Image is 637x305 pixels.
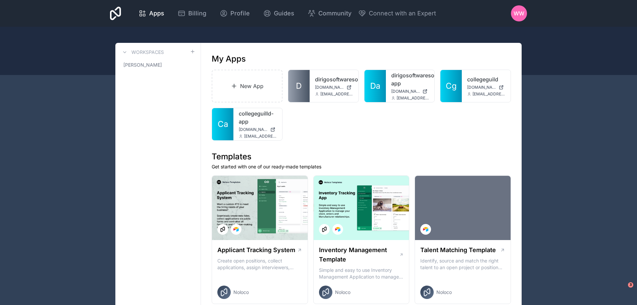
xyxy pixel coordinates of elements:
img: Airtable Logo [335,227,340,232]
a: Workspaces [121,48,164,56]
span: Noloco [335,289,350,296]
span: [PERSON_NAME] [123,62,162,68]
span: Billing [188,9,206,18]
span: Community [318,9,351,18]
span: [EMAIL_ADDRESS][DOMAIN_NAME] [320,91,353,97]
span: Cg [446,81,457,91]
span: D [296,81,302,91]
img: Airtable Logo [233,227,239,232]
h1: Inventory Management Template [319,245,399,264]
span: [DOMAIN_NAME] [239,127,268,132]
h1: Talent Matching Template [420,245,496,255]
a: [DOMAIN_NAME] [467,85,505,90]
a: New App [212,70,283,102]
a: Guides [258,6,300,21]
a: collegeguilld-app [239,109,277,126]
a: Community [302,6,357,21]
p: Identify, source and match the right talent to an open project or position with our Talent Matchi... [420,257,505,271]
h1: Applicant Tracking System [217,245,295,255]
span: [EMAIL_ADDRESS][DOMAIN_NAME] [472,91,505,97]
p: Create open positions, collect applications, assign interviewers, centralise candidate feedback a... [217,257,302,271]
a: [DOMAIN_NAME] [239,127,277,132]
a: [DOMAIN_NAME] [391,89,429,94]
h1: Templates [212,151,511,162]
h3: Workspaces [131,49,164,56]
span: Noloco [233,289,249,296]
span: Profile [230,9,250,18]
span: Apps [149,9,164,18]
a: [DOMAIN_NAME] [315,85,353,90]
a: Apps [133,6,170,21]
span: Guides [274,9,294,18]
img: Airtable Logo [423,227,428,232]
a: Billing [172,6,212,21]
span: Connect with an Expert [369,9,436,18]
a: Ca [212,108,233,140]
a: [PERSON_NAME] [121,59,195,71]
a: collegeguild [467,75,505,83]
span: WW [514,9,524,17]
span: [DOMAIN_NAME] [391,89,420,94]
span: Ca [218,119,228,130]
a: dirigosoftwaresolutions [315,75,353,83]
span: Noloco [436,289,452,296]
a: D [288,70,310,102]
a: Da [364,70,386,102]
span: [DOMAIN_NAME] [315,85,344,90]
a: Profile [214,6,255,21]
a: dirigosoftwaresolutions-app [391,71,429,87]
button: Connect with an Expert [358,9,436,18]
h1: My Apps [212,54,246,64]
span: [EMAIL_ADDRESS][DOMAIN_NAME] [244,134,277,139]
p: Get started with one of our ready-made templates [212,163,511,170]
a: Cg [440,70,462,102]
span: [EMAIL_ADDRESS][DOMAIN_NAME] [397,95,429,101]
iframe: Intercom live chat [614,282,630,298]
span: 3 [628,282,633,288]
p: Simple and easy to use Inventory Management Application to manage your stock, orders and Manufact... [319,267,404,280]
span: [DOMAIN_NAME] [467,85,496,90]
span: Da [370,81,380,91]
